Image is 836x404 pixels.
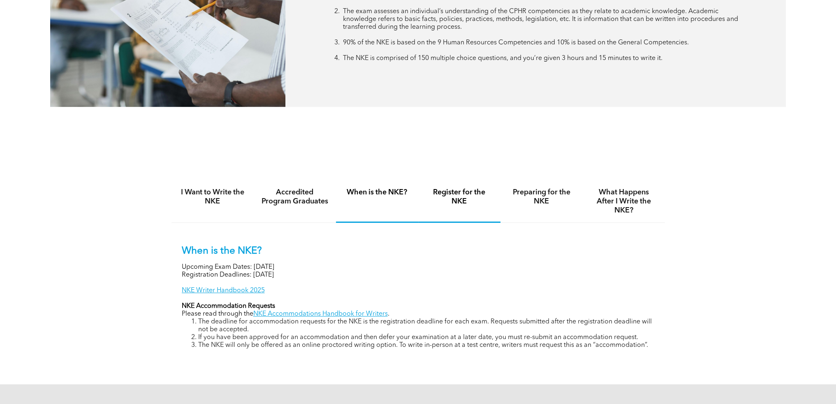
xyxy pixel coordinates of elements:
p: When is the NKE? [182,245,655,257]
span: The exam assesses an individual’s understanding of the CPHR competencies as they relate to academ... [343,8,738,30]
span: The NKE is comprised of 150 multiple choice questions, and you’re given 3 hours and 15 minutes to... [343,55,662,62]
h4: Register for the NKE [426,188,493,206]
p: Registration Deadlines: [DATE] [182,271,655,279]
li: The deadline for accommodation requests for the NKE is the registration deadline for each exam. R... [198,318,655,334]
p: Please read through the . [182,310,655,318]
a: NKE Writer Handbook 2025 [182,287,265,294]
span: 90% of the NKE is based on the 9 Human Resources Competencies and 10% is based on the General Com... [343,39,689,46]
p: Upcoming Exam Dates: [DATE] [182,263,655,271]
h4: What Happens After I Write the NKE? [590,188,658,215]
h4: I Want to Write the NKE [179,188,246,206]
h4: When is the NKE? [343,188,411,197]
h4: Accredited Program Graduates [261,188,329,206]
li: If you have been approved for an accommodation and then defer your examination at a later date, y... [198,334,655,342]
h4: Preparing for the NKE [508,188,575,206]
a: NKE Accommodations Handbook for Writers [253,311,388,317]
li: The NKE will only be offered as an online proctored writing option. To write in-person at a test ... [198,342,655,349]
strong: NKE Accommodation Requests [182,303,275,309]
